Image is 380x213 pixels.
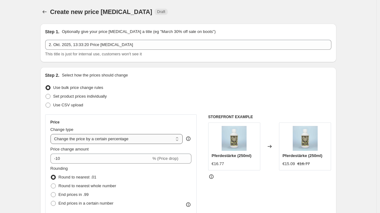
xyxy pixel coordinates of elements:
[59,175,96,179] span: Round to nearest .01
[53,94,107,99] span: Set product prices individually
[157,9,165,14] span: Draft
[282,153,322,158] span: Pferdestärke (250ml)
[45,29,60,35] h2: Step 1.
[59,183,116,188] span: Round to nearest whole number
[59,192,89,197] span: End prices in .99
[62,29,215,35] p: Optionally give your price [MEDICAL_DATA] a title (eg "March 30% off sale on boots")
[51,147,89,151] span: Price change amount
[51,166,68,171] span: Rounding
[51,154,151,164] input: -15
[297,161,310,167] strike: €16.77
[222,126,247,151] img: pferdestaerke-1_80x.png
[51,127,74,132] span: Change type
[53,103,83,107] span: Use CSV upload
[212,153,252,158] span: Pferdestärke (250ml)
[53,85,103,90] span: Use bulk price change rules
[185,136,191,142] div: help
[40,7,49,16] button: Price change jobs
[282,161,295,167] div: €15.09
[59,201,113,206] span: End prices in a certain number
[51,120,60,125] h3: Price
[293,126,318,151] img: pferdestaerke-1_80x.png
[152,156,178,161] span: % (Price drop)
[45,72,60,78] h2: Step 2.
[62,72,128,78] p: Select how the prices should change
[45,40,331,50] input: 30% off holiday sale
[212,161,224,167] div: €16.77
[45,52,142,56] span: This title is just for internal use, customers won't see it
[208,114,331,119] h6: STOREFRONT EXAMPLE
[50,8,152,15] span: Create new price [MEDICAL_DATA]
